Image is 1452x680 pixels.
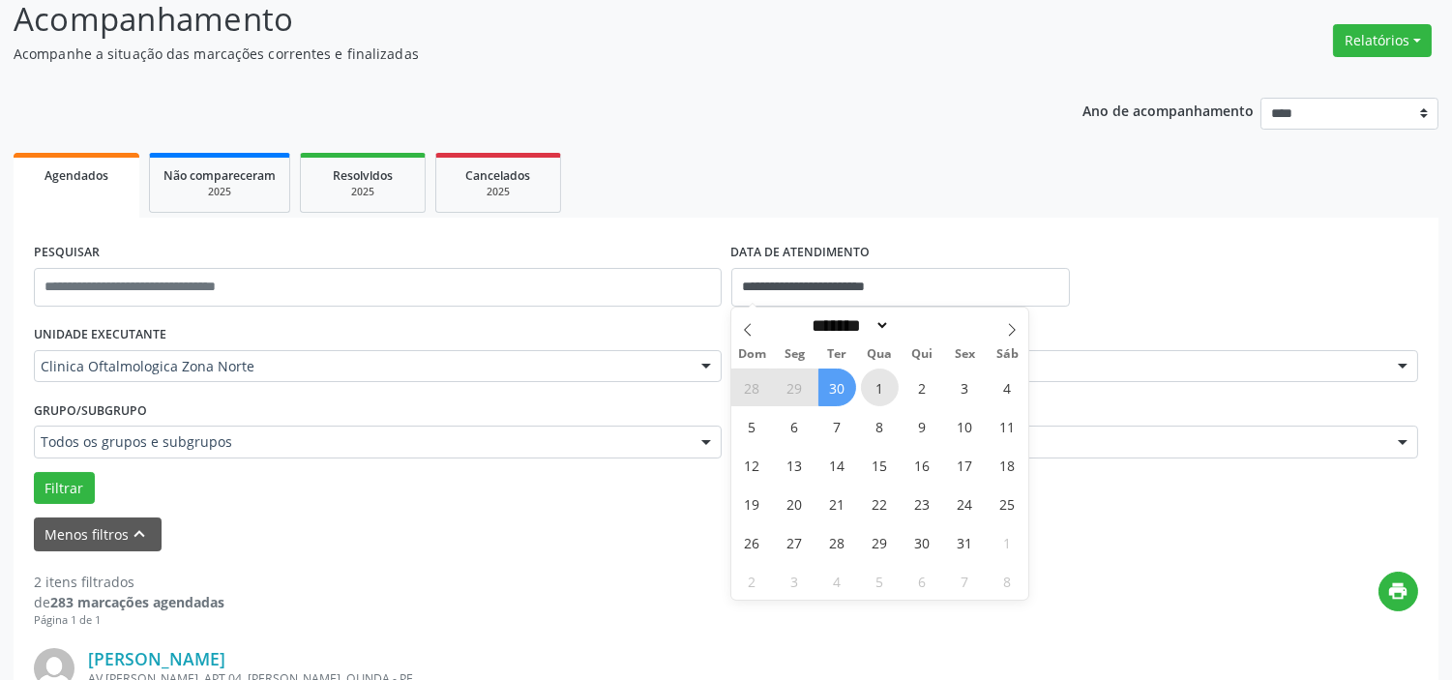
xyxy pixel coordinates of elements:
[163,185,276,199] div: 2025
[901,348,943,361] span: Qui
[1378,572,1418,611] button: print
[806,315,891,336] select: Month
[34,238,100,268] label: PESQUISAR
[986,348,1028,361] span: Sáb
[776,562,814,600] span: Novembro 3, 2025
[44,167,108,184] span: Agendados
[861,407,899,445] span: Outubro 8, 2025
[989,369,1026,406] span: Outubro 4, 2025
[989,562,1026,600] span: Novembro 8, 2025
[818,562,856,600] span: Novembro 4, 2025
[904,485,941,522] span: Outubro 23, 2025
[861,562,899,600] span: Novembro 5, 2025
[989,485,1026,522] span: Outubro 25, 2025
[943,348,986,361] span: Sex
[50,593,224,611] strong: 283 marcações agendadas
[1388,580,1409,602] i: print
[904,407,941,445] span: Outubro 9, 2025
[946,485,984,522] span: Outubro 24, 2025
[163,167,276,184] span: Não compareceram
[34,612,224,629] div: Página 1 de 1
[904,369,941,406] span: Outubro 2, 2025
[733,523,771,561] span: Outubro 26, 2025
[41,432,682,452] span: Todos os grupos e subgrupos
[818,485,856,522] span: Outubro 21, 2025
[818,446,856,484] span: Outubro 14, 2025
[733,446,771,484] span: Outubro 12, 2025
[946,407,984,445] span: Outubro 10, 2025
[34,472,95,505] button: Filtrar
[904,562,941,600] span: Novembro 6, 2025
[733,485,771,522] span: Outubro 19, 2025
[1333,24,1432,57] button: Relatórios
[890,315,954,336] input: Year
[130,523,151,545] i: keyboard_arrow_up
[816,348,859,361] span: Ter
[733,562,771,600] span: Novembro 2, 2025
[34,592,224,612] div: de
[989,446,1026,484] span: Outubro 18, 2025
[776,523,814,561] span: Outubro 27, 2025
[774,348,816,361] span: Seg
[861,446,899,484] span: Outubro 15, 2025
[904,523,941,561] span: Outubro 30, 2025
[989,407,1026,445] span: Outubro 11, 2025
[731,348,774,361] span: Dom
[818,407,856,445] span: Outubro 7, 2025
[34,396,147,426] label: Grupo/Subgrupo
[450,185,547,199] div: 2025
[989,523,1026,561] span: Novembro 1, 2025
[41,357,682,376] span: Clinica Oftalmologica Zona Norte
[333,167,393,184] span: Resolvidos
[776,485,814,522] span: Outubro 20, 2025
[34,572,224,592] div: 2 itens filtrados
[34,517,162,551] button: Menos filtroskeyboard_arrow_up
[904,446,941,484] span: Outubro 16, 2025
[861,485,899,522] span: Outubro 22, 2025
[731,238,871,268] label: DATA DE ATENDIMENTO
[946,523,984,561] span: Outubro 31, 2025
[818,523,856,561] span: Outubro 28, 2025
[946,369,984,406] span: Outubro 3, 2025
[88,648,225,669] a: [PERSON_NAME]
[14,44,1011,64] p: Acompanhe a situação das marcações correntes e finalizadas
[861,369,899,406] span: Outubro 1, 2025
[946,562,984,600] span: Novembro 7, 2025
[738,357,1379,376] span: [PERSON_NAME]
[1082,98,1254,122] p: Ano de acompanhamento
[859,348,902,361] span: Qua
[776,446,814,484] span: Outubro 13, 2025
[776,369,814,406] span: Setembro 29, 2025
[466,167,531,184] span: Cancelados
[818,369,856,406] span: Setembro 30, 2025
[314,185,411,199] div: 2025
[34,320,166,350] label: UNIDADE EXECUTANTE
[733,369,771,406] span: Setembro 28, 2025
[861,523,899,561] span: Outubro 29, 2025
[776,407,814,445] span: Outubro 6, 2025
[946,446,984,484] span: Outubro 17, 2025
[733,407,771,445] span: Outubro 5, 2025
